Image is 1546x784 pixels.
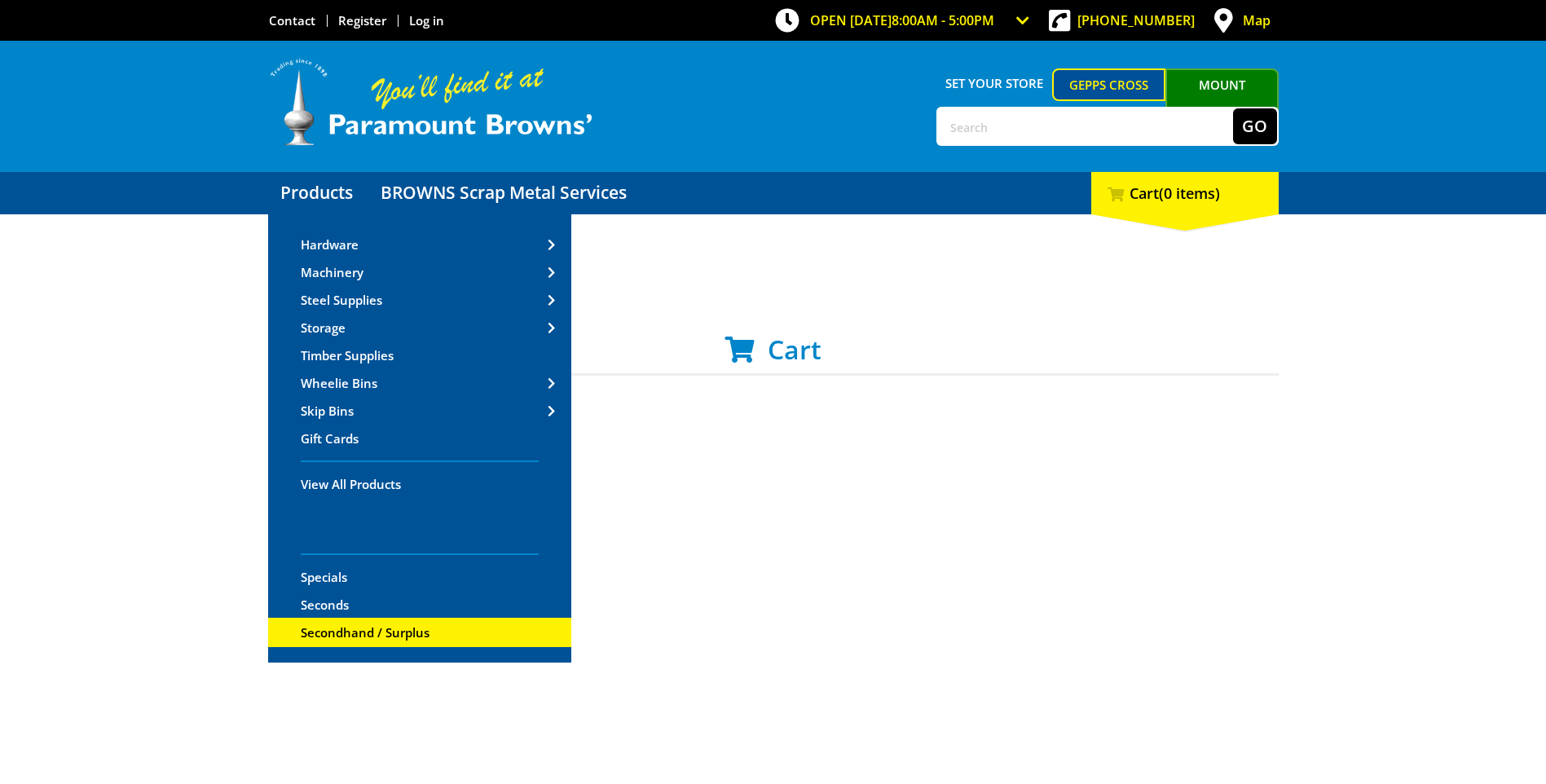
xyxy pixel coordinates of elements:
[301,569,347,585] span: Specials
[301,430,359,447] span: Gift Cards
[810,11,994,29] span: OPEN [DATE]
[268,57,594,148] img: Paramount Browns'
[768,332,821,367] span: Cart
[1159,183,1220,203] span: (0 items)
[1233,108,1277,144] button: Go
[368,172,639,214] a: Go to the BROWNS Scrap Metal Services page
[268,315,571,341] a: Go to the Storage page
[409,12,444,29] a: Log in
[1052,68,1165,101] a: Gepps Cross
[269,12,315,29] a: Go to the Contact page
[268,564,571,590] a: Go to the Specials page
[268,287,571,313] a: Go to the Steel Supplies page
[301,624,429,641] span: Secondhand / Surplus
[268,370,571,396] a: Go to the Wheelie Bins page
[268,398,571,424] a: Go to the Skip Bins page
[268,471,571,497] a: Go to the Products page
[936,68,1053,98] span: Set your store
[301,236,359,253] span: Hardware
[268,259,571,285] a: Go to the Machinery page
[1091,172,1279,214] div: Cart
[268,255,1279,288] h1: Checkout
[301,347,394,363] span: Timber Supplies
[338,12,386,29] a: Go to the registration page
[268,392,1279,412] p: You have no items in your shopping list.
[301,292,382,308] span: Steel Supplies
[301,319,346,336] span: Storage
[268,342,571,368] a: Go to the Timber Supplies page
[301,403,354,419] span: Skip Bins
[268,231,571,258] a: Go to the Hardware page
[1165,68,1279,130] a: Mount [PERSON_NAME]
[268,619,571,645] a: Go to the Secondhand / Surplus page
[301,476,401,492] span: View All Products
[892,11,994,29] span: 8:00am - 5:00pm
[268,425,571,451] a: Go to the Gift Cards page
[268,172,365,214] a: Go to the Products page
[301,264,363,280] span: Machinery
[301,597,349,613] span: Seconds
[301,375,377,391] span: Wheelie Bins
[938,108,1233,144] input: Search
[268,592,571,618] a: Go to the Seconds page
